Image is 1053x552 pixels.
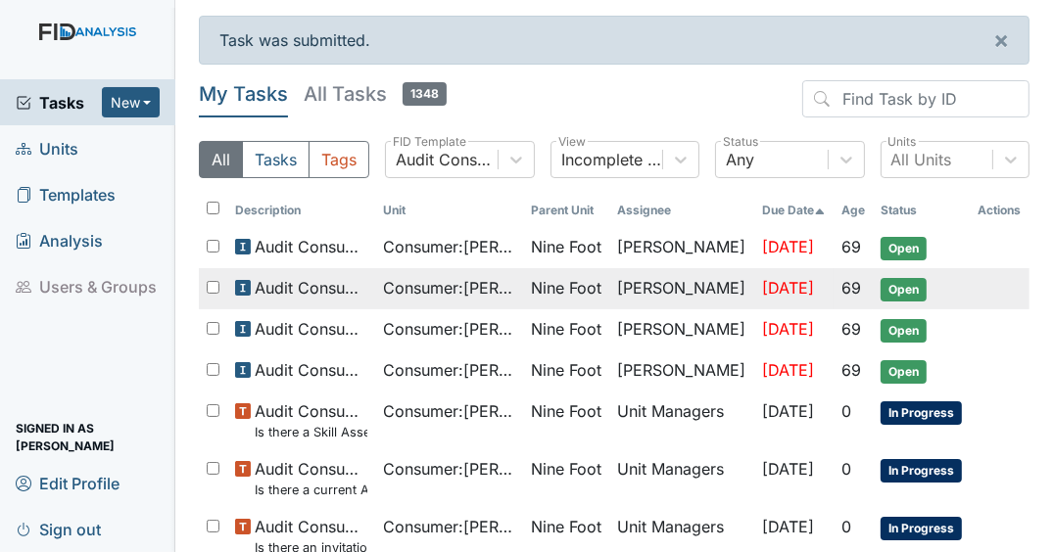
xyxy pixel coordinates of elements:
[304,80,447,108] h5: All Tasks
[841,401,851,421] span: 0
[891,148,952,171] div: All Units
[16,468,120,498] span: Edit Profile
[762,360,814,380] span: [DATE]
[255,481,367,499] small: Is there a current Admission Agreement ([DATE])?
[609,449,754,507] td: Unit Managers
[531,276,601,299] span: Nine Foot
[383,235,515,258] span: Consumer : [PERSON_NAME]
[881,237,927,260] span: Open
[199,16,1029,65] div: Task was submitted.
[255,399,367,441] span: Audit Consumers Charts Is there a Skill Assessment completed and updated yearly (no more than one...
[993,25,1009,54] span: ×
[762,319,814,339] span: [DATE]
[754,194,834,227] th: Toggle SortBy
[881,459,962,483] span: In Progress
[255,457,367,499] span: Audit Consumers Charts Is there a current Admission Agreement (within one year)?
[383,457,515,481] span: Consumer : [PERSON_NAME]
[102,87,161,117] button: New
[609,227,754,268] td: [PERSON_NAME]
[974,17,1029,64] button: ×
[255,317,367,341] span: Audit Consumers Charts
[841,319,861,339] span: 69
[199,141,243,178] button: All
[762,278,814,298] span: [DATE]
[873,194,970,227] th: Toggle SortBy
[16,179,116,209] span: Templates
[762,401,814,421] span: [DATE]
[609,268,754,309] td: [PERSON_NAME]
[609,350,754,391] td: [PERSON_NAME]
[762,517,814,536] span: [DATE]
[375,194,523,227] th: Toggle SortBy
[971,194,1029,227] th: Actions
[881,278,927,301] span: Open
[531,515,601,538] span: Nine Foot
[383,515,515,538] span: Consumer : [PERSON_NAME]
[561,148,664,171] div: Incomplete Tasks
[531,457,601,481] span: Nine Foot
[16,91,102,115] a: Tasks
[255,235,367,258] span: Audit Consumers Charts
[762,459,814,479] span: [DATE]
[242,141,310,178] button: Tasks
[531,235,601,258] span: Nine Foot
[255,276,367,299] span: Audit Consumers Charts
[881,401,962,425] span: In Progress
[199,141,369,178] div: Type filter
[396,148,499,171] div: Audit Consumers Charts
[531,399,601,423] span: Nine Foot
[841,360,861,380] span: 69
[881,517,962,540] span: In Progress
[881,319,927,343] span: Open
[531,317,601,341] span: Nine Foot
[16,133,78,163] span: Units
[841,517,851,536] span: 0
[531,358,601,382] span: Nine Foot
[227,194,375,227] th: Toggle SortBy
[255,423,367,441] small: Is there a Skill Assessment completed and updated yearly (no more than one year old)
[383,276,515,299] span: Consumer : [PERSON_NAME]
[383,317,515,341] span: Consumer : [PERSON_NAME]
[255,358,367,382] span: Audit Consumers Charts
[403,82,447,106] span: 1348
[609,391,754,449] td: Unit Managers
[383,399,515,423] span: Consumer : [PERSON_NAME]
[309,141,369,178] button: Tags
[16,514,101,544] span: Sign out
[16,225,103,255] span: Analysis
[762,237,814,256] span: [DATE]
[834,194,873,227] th: Toggle SortBy
[207,202,219,214] input: Toggle All Rows Selected
[841,278,861,298] span: 69
[199,80,288,108] h5: My Tasks
[383,358,515,382] span: Consumer : [PERSON_NAME]
[802,80,1029,117] input: Find Task by ID
[609,309,754,350] td: [PERSON_NAME]
[841,459,851,479] span: 0
[16,422,160,452] span: Signed in as [PERSON_NAME]
[881,360,927,384] span: Open
[523,194,609,227] th: Toggle SortBy
[841,237,861,256] span: 69
[609,194,754,227] th: Assignee
[726,148,754,171] div: Any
